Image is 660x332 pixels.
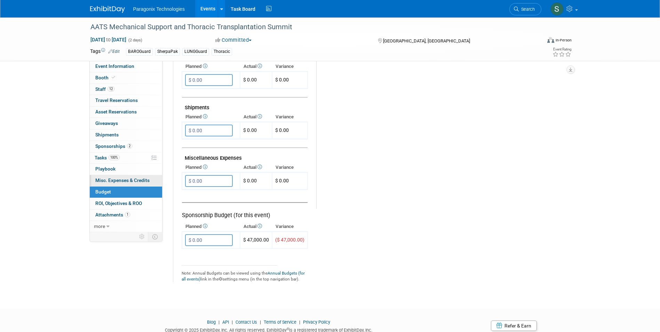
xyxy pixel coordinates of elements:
[90,118,162,129] a: Giveaways
[112,76,115,79] i: Booth reservation complete
[90,152,162,164] a: Tasks100%
[90,95,162,106] a: Travel Reservations
[108,86,114,92] span: 12
[182,222,240,231] th: Planned
[155,48,180,55] div: SherpaPak
[126,48,153,55] div: BAROGuard
[95,212,130,218] span: Attachments
[90,210,162,221] a: Attachments1
[90,164,162,175] a: Playbook
[236,319,257,325] a: Contact Us
[109,155,120,160] span: 100%
[90,187,162,198] a: Budget
[90,198,162,209] a: ROI, Objectives & ROO
[264,319,296,325] a: Terms of Service
[95,109,137,114] span: Asset Reservations
[95,200,142,206] span: ROI, Objectives & ROO
[90,37,127,43] span: [DATE] [DATE]
[275,127,289,133] span: $ 0.00
[272,62,308,71] th: Variance
[491,321,537,331] a: Refer & Earn
[275,237,304,243] span: ($ 47,000.00)
[258,319,263,325] span: |
[240,62,272,71] th: Actual
[182,48,209,55] div: LUNGGuard
[555,38,572,43] div: In-Person
[127,143,132,149] span: 2
[240,122,272,139] td: $ 0.00
[125,212,130,217] span: 1
[90,221,162,232] a: more
[240,163,272,172] th: Actual
[90,129,162,141] a: Shipments
[287,327,289,331] sup: ®
[95,155,120,160] span: Tasks
[272,222,308,231] th: Variance
[303,319,330,325] a: Privacy Policy
[128,38,142,42] span: (2 days)
[95,132,119,137] span: Shipments
[136,232,148,241] td: Personalize Event Tab Strip
[95,177,150,183] span: Misc. Expenses & Credits
[207,319,216,325] a: Blog
[148,232,162,241] td: Toggle Event Tabs
[550,2,564,16] img: Scott Benson
[217,319,221,325] span: |
[547,37,554,43] img: Format-Inperson.png
[275,77,289,82] span: $ 0.00
[90,141,162,152] a: Sponsorships2
[95,97,138,103] span: Travel Reservations
[95,189,111,195] span: Budget
[90,84,162,95] a: Staff12
[182,97,308,112] td: Shipments
[95,63,134,69] span: Event Information
[182,163,240,172] th: Planned
[88,21,531,33] div: AATS Mechanical Support and Thoracic Transplantation Summit
[90,72,162,84] a: Booth
[95,166,116,172] span: Playbook
[182,112,240,122] th: Planned
[212,48,232,55] div: Thoracic
[105,37,112,42] span: to
[240,173,272,190] td: $ 0.00
[182,261,308,267] div: _______________________________________________________
[94,223,105,229] span: more
[272,112,308,122] th: Variance
[552,48,571,51] div: Event Rating
[240,222,272,231] th: Actual
[182,202,308,220] div: Sponsorship Budget (for this event)
[182,267,308,282] div: Note: Annual Budgets can be viewed using the link in the settings menu (in the top navigation bar).
[108,49,120,54] a: Edit
[90,6,125,13] img: ExhibitDay
[383,38,470,44] span: [GEOGRAPHIC_DATA], [GEOGRAPHIC_DATA]
[95,120,118,126] span: Giveaways
[182,62,240,71] th: Planned
[272,163,308,172] th: Variance
[90,106,162,118] a: Asset Reservations
[240,232,272,249] td: $ 47,000.00
[213,37,254,44] button: Committed
[500,36,572,47] div: Event Format
[95,86,114,92] span: Staff
[240,112,272,122] th: Actual
[222,319,229,325] a: API
[90,175,162,186] a: Misc. Expenses & Credits
[90,48,120,56] td: Tags
[275,178,289,183] span: $ 0.00
[90,61,162,72] a: Event Information
[182,148,308,163] td: Miscellaneous Expenses
[95,75,117,80] span: Booth
[509,3,541,15] a: Search
[230,319,234,325] span: |
[95,143,132,149] span: Sponsorships
[297,319,302,325] span: |
[133,6,185,12] span: Paragonix Technologies
[240,72,272,89] td: $ 0.00
[519,7,535,12] span: Search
